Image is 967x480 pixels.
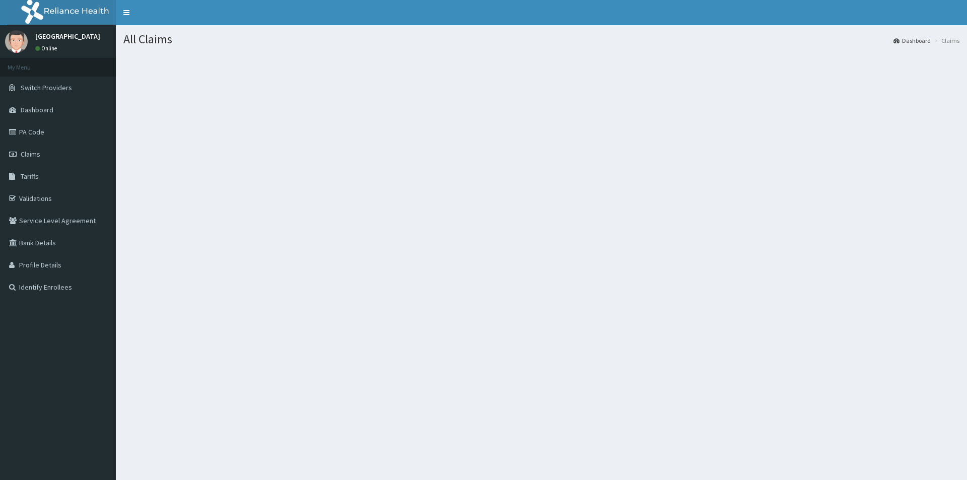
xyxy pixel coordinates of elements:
[35,33,100,40] p: [GEOGRAPHIC_DATA]
[21,83,72,92] span: Switch Providers
[932,36,959,45] li: Claims
[123,33,959,46] h1: All Claims
[21,150,40,159] span: Claims
[893,36,931,45] a: Dashboard
[21,105,53,114] span: Dashboard
[5,30,28,53] img: User Image
[35,45,59,52] a: Online
[21,172,39,181] span: Tariffs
